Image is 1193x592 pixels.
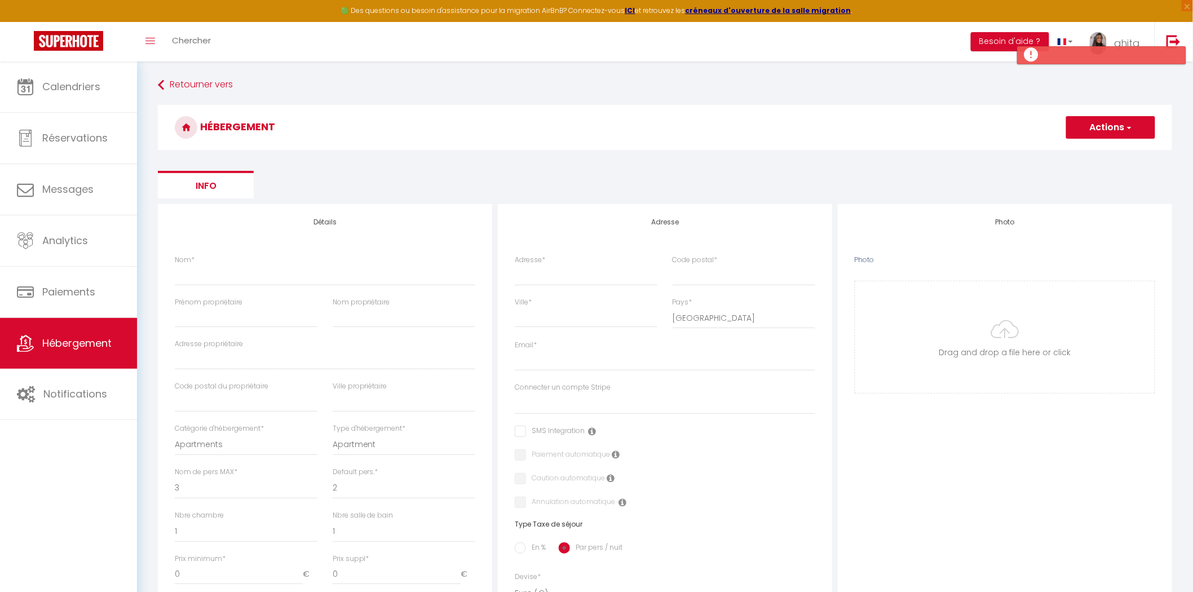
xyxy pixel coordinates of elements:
[570,542,622,555] label: Par pers / nuit
[461,564,475,585] span: €
[43,387,107,401] span: Notifications
[333,381,387,392] label: Ville propriétaire
[164,22,219,61] a: Chercher
[855,255,874,266] label: Photo
[673,297,692,308] label: Pays
[42,182,94,196] span: Messages
[42,336,112,350] span: Hébergement
[333,467,378,478] label: Default pers.
[515,382,611,393] label: Connecter un compte Stripe
[158,75,1172,95] a: Retourner vers
[1167,34,1181,48] img: logout
[175,423,264,434] label: Catégorie d'hébergement
[515,572,541,582] label: Devise
[175,381,268,392] label: Code postal du propriétaire
[333,297,390,308] label: Nom propriétaire
[42,131,108,145] span: Réservations
[1114,36,1141,50] span: ghita
[333,423,406,434] label: Type d'hébergement
[175,467,237,478] label: Nom de pers MAX
[333,554,369,564] label: Prix suppl
[526,473,605,485] label: Caution automatique
[175,339,243,350] label: Adresse propriétaire
[9,5,43,38] button: Ouvrir le widget de chat LiveChat
[971,32,1049,51] button: Besoin d'aide ?
[855,218,1155,226] h4: Photo
[686,6,851,15] a: créneaux d'ouverture de la salle migration
[1066,116,1155,139] button: Actions
[515,520,815,528] h6: Type Taxe de séjour
[303,564,317,585] span: €
[526,449,610,462] label: Paiement automatique
[42,285,95,299] span: Paiements
[673,255,718,266] label: Code postal
[42,233,88,248] span: Analytics
[175,255,195,266] label: Nom
[625,6,635,15] a: ICI
[158,171,254,198] li: Info
[515,297,532,308] label: Ville
[172,34,211,46] span: Chercher
[175,554,226,564] label: Prix minimum
[175,218,475,226] h4: Détails
[175,297,242,308] label: Prénom propriétaire
[158,105,1172,150] h3: HÉBERGEMENT
[515,340,537,351] label: Email
[1090,32,1107,55] img: ...
[526,542,546,555] label: En %
[333,510,394,521] label: Nbre salle de bain
[515,255,545,266] label: Adresse
[1081,22,1155,61] a: ... ghita
[515,218,815,226] h4: Adresse
[34,31,103,51] img: Super Booking
[42,79,100,94] span: Calendriers
[175,510,224,521] label: Nbre chambre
